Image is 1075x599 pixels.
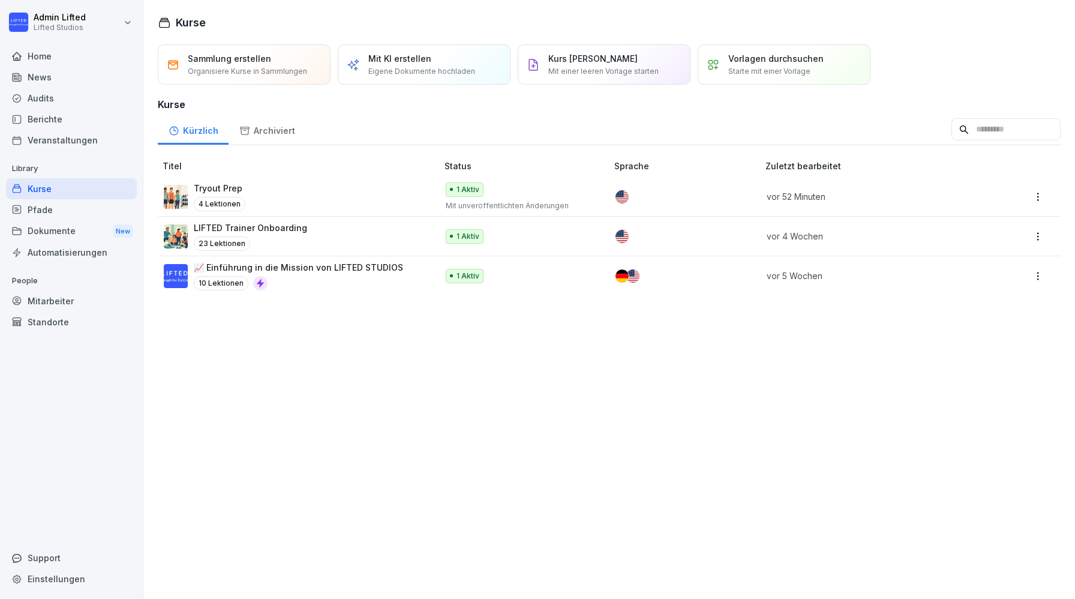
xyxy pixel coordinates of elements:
p: Mit unveröffentlichten Änderungen [446,200,595,211]
p: vor 52 Minuten [767,190,971,203]
p: Titel [163,160,440,172]
p: Kurs [PERSON_NAME] [548,52,638,65]
p: Mit KI erstellen [368,52,431,65]
a: Kürzlich [158,114,229,145]
p: Lifted Studios [34,23,86,32]
a: Einstellungen [6,568,137,589]
p: 10 Lektionen [194,276,248,290]
img: z7gfpxrptx6cqmiflon129uz.png [164,224,188,248]
img: us.svg [615,230,629,243]
p: Mit einer leeren Vorlage starten [548,66,659,77]
div: Support [6,547,137,568]
p: Sammlung erstellen [188,52,271,65]
p: Organisiere Kurse in Sammlungen [188,66,307,77]
a: Mitarbeiter [6,290,137,312]
p: LIFTED Trainer Onboarding [194,221,307,234]
a: Automatisierungen [6,242,137,263]
p: Eigene Dokumente hochladen [368,66,475,77]
p: Library [6,159,137,178]
a: Pfade [6,199,137,220]
p: Admin Lifted [34,13,86,23]
p: Vorlagen durchsuchen [728,52,824,65]
img: us.svg [626,269,639,283]
p: 📈 Einführung in die Mission von LIFTED STUDIOS [194,261,403,274]
p: Sprache [614,160,761,172]
img: us.svg [615,190,629,203]
p: vor 4 Wochen [767,230,971,242]
p: Tryout Prep [194,182,245,194]
p: 1 Aktiv [457,184,479,195]
p: 1 Aktiv [457,271,479,281]
a: DokumenteNew [6,220,137,242]
a: Kurse [6,178,137,199]
a: Veranstaltungen [6,130,137,151]
img: v6sdlusxf7s9a3nlk1gdefi0.png [164,185,188,209]
a: Audits [6,88,137,109]
p: 4 Lektionen [194,197,245,211]
img: o6aylgax4tylr7irc3of79z8.png [164,264,188,288]
p: Zuletzt bearbeitet [765,160,985,172]
a: Berichte [6,109,137,130]
div: New [113,224,133,238]
div: Dokumente [6,220,137,242]
p: People [6,271,137,290]
p: Status [445,160,609,172]
p: 1 Aktiv [457,231,479,242]
img: de.svg [615,269,629,283]
a: Standorte [6,312,137,333]
a: News [6,67,137,88]
a: Archiviert [229,114,305,145]
p: 23 Lektionen [194,236,250,251]
p: Starte mit einer Vorlage [728,66,810,77]
h1: Kurse [176,14,206,31]
h3: Kurse [158,97,1061,112]
p: vor 5 Wochen [767,269,971,282]
a: Home [6,46,137,67]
